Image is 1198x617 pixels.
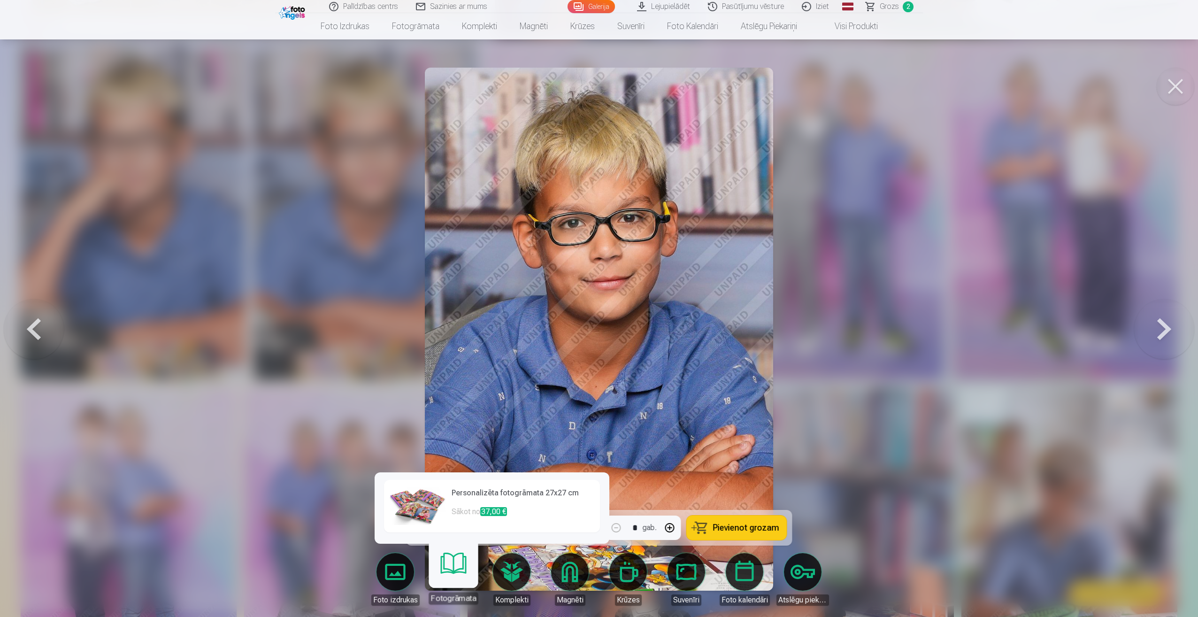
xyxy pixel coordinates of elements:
[808,13,889,39] a: Visi produkti
[776,553,829,606] a: Atslēgu piekariņi
[279,4,307,20] img: /fa1
[559,13,606,39] a: Krūzes
[660,553,713,606] a: Suvenīri
[602,553,654,606] a: Krūzes
[485,553,538,606] a: Komplekti
[720,594,770,606] div: Foto kalendāri
[671,594,701,606] div: Suvenīri
[381,13,451,39] a: Fotogrāmata
[687,516,787,540] button: Pievienot grozam
[452,487,594,506] h6: Personalizēta fotogrāmata 27x27 cm
[776,594,829,606] div: Atslēgu piekariņi
[615,594,642,606] div: Krūzes
[903,1,914,12] span: 2
[606,13,656,39] a: Suvenīri
[493,594,530,606] div: Komplekti
[555,594,585,606] div: Magnēti
[508,13,559,39] a: Magnēti
[309,13,381,39] a: Foto izdrukas
[480,507,507,516] span: 37,00 €
[429,592,478,604] div: Fotogrāmata
[369,553,422,606] a: Foto izdrukas
[371,594,420,606] div: Foto izdrukas
[718,553,771,606] a: Foto kalendāri
[713,524,779,532] span: Pievienot grozam
[656,13,730,39] a: Foto kalendāri
[452,506,594,525] p: Sākot no
[451,13,508,39] a: Komplekti
[880,1,899,12] span: Grozs
[730,13,808,39] a: Atslēgu piekariņi
[424,547,482,604] a: Fotogrāmata
[643,522,657,533] div: gab.
[544,553,596,606] a: Magnēti
[384,480,600,532] a: Personalizēta fotogrāmata 27x27 cmSākot no37,00 €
